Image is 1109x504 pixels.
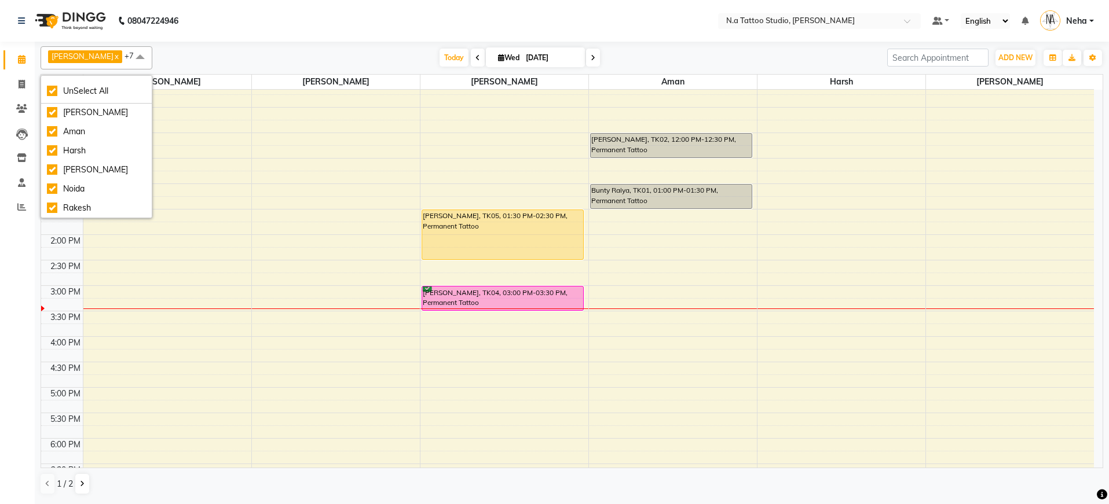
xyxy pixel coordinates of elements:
span: Wed [495,53,522,62]
div: [PERSON_NAME] [47,164,146,176]
img: logo [30,5,109,37]
div: 6:30 PM [48,464,83,476]
div: 3:30 PM [48,311,83,323]
div: Noida [47,183,146,195]
span: [PERSON_NAME] [252,75,420,89]
div: [PERSON_NAME] [47,106,146,119]
button: ADD NEW [995,50,1035,66]
b: 08047224946 [127,5,178,37]
span: Today [440,49,469,67]
div: 6:00 PM [48,439,83,451]
span: +7 [125,51,142,60]
div: Artist [41,75,83,87]
span: Harsh [757,75,925,89]
div: Aman [47,126,146,138]
span: Aman [589,75,757,89]
a: x [114,51,119,61]
span: ADD NEW [998,53,1033,62]
span: [PERSON_NAME] [83,75,251,89]
span: [PERSON_NAME] [926,75,1095,89]
span: [PERSON_NAME] [52,51,114,61]
div: 3:00 PM [48,286,83,298]
div: 4:00 PM [48,337,83,349]
div: [PERSON_NAME], TK02, 12:00 PM-12:30 PM, Permanent Tattoo [591,134,752,157]
img: Neha [1040,10,1060,31]
div: Rakesh [47,202,146,214]
div: [PERSON_NAME], TK05, 01:30 PM-02:30 PM, Permanent Tattoo [422,210,584,259]
div: 5:30 PM [48,413,83,425]
div: 5:00 PM [48,388,83,400]
div: UnSelect All [47,85,146,97]
span: 1 / 2 [57,478,73,490]
div: 4:30 PM [48,362,83,374]
span: [PERSON_NAME] [420,75,588,89]
span: Neha [1066,15,1087,27]
div: Harsh [47,145,146,157]
div: [PERSON_NAME], TK04, 03:00 PM-03:30 PM, Permanent Tattoo [422,286,584,310]
div: 2:30 PM [48,260,83,273]
input: Search Appointment [887,49,989,67]
div: Bunty Raiya, TK01, 01:00 PM-01:30 PM, Permanent Tattoo [591,185,752,208]
input: 2025-09-03 [522,49,580,67]
div: 2:00 PM [48,235,83,247]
